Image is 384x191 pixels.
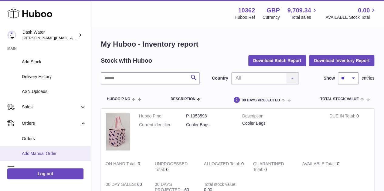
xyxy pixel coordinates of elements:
button: Download Batch Report [248,55,306,66]
dd: P-1053598 [186,113,233,119]
img: product image [106,113,130,150]
td: 0 [150,156,199,177]
span: entries [362,75,374,81]
td: 0 [297,156,347,177]
span: [PERSON_NAME][EMAIL_ADDRESS][DOMAIN_NAME] [22,35,122,40]
strong: AVAILABLE Total [302,161,337,168]
span: 9,709.34 [287,6,311,15]
strong: QUARANTINED Total [253,161,284,173]
a: 0.00 AVAILABLE Stock Total [325,6,377,20]
span: Description [171,97,195,101]
span: Orders [22,120,80,126]
img: james@dash-water.com [7,31,16,40]
a: 9,709.34 Total sales [287,6,318,20]
div: Cooler Bags [242,120,321,126]
strong: ON HAND Total [106,161,138,168]
td: 0 [325,109,374,156]
dd: Cooler Bags [186,122,233,128]
dt: Current identifier [139,122,186,128]
label: Show [324,75,335,81]
strong: Description [242,113,321,120]
span: Add Stock [22,59,86,65]
span: Total sales [291,15,318,20]
strong: Total stock value [204,182,236,188]
div: Dash Water [22,29,77,41]
span: 30 DAYS PROJECTED [242,98,280,102]
strong: ALLOCATED Total [204,161,241,168]
div: Currency [263,15,280,20]
a: Log out [7,168,83,179]
strong: 10362 [238,6,255,15]
h1: My Huboo - Inventory report [101,39,374,49]
strong: UNPROCESSED Total [155,161,188,173]
label: Country [212,75,228,81]
span: Orders [22,136,86,142]
h2: Stock with Huboo [101,57,152,65]
button: Download Inventory Report [309,55,374,66]
strong: 30 DAY SALES [106,182,137,188]
span: Total stock value [320,97,359,101]
dt: Huboo P no [139,113,186,119]
span: 0.00 [358,6,370,15]
strong: GBP [267,6,280,15]
td: 0 [101,156,150,177]
span: AVAILABLE Stock Total [325,15,377,20]
div: Huboo Ref [235,15,255,20]
span: Add Manual Order [22,151,86,156]
span: Sales [22,104,80,110]
span: Huboo P no [107,97,130,101]
span: 0 [264,167,267,172]
td: 0 [199,156,249,177]
span: ASN Uploads [22,89,86,94]
span: Delivery History [22,74,86,80]
span: Usage [22,166,86,172]
strong: DUE IN Total [329,114,356,120]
